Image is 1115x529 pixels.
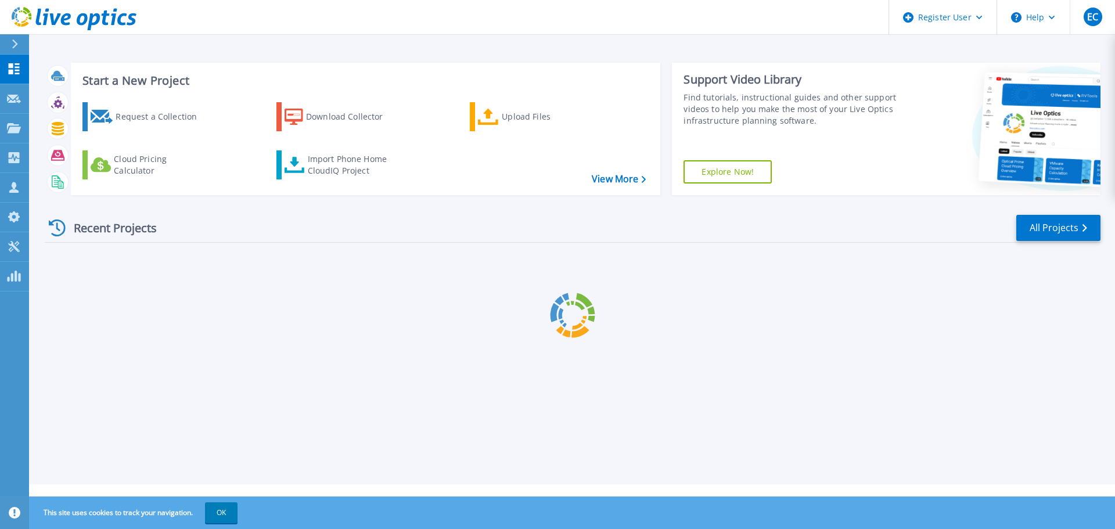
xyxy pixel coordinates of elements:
[684,92,902,127] div: Find tutorials, instructional guides and other support videos to help you make the most of your L...
[470,102,599,131] a: Upload Files
[82,150,212,179] a: Cloud Pricing Calculator
[684,72,902,87] div: Support Video Library
[306,105,399,128] div: Download Collector
[45,214,172,242] div: Recent Projects
[1016,215,1100,241] a: All Projects
[82,74,646,87] h3: Start a New Project
[684,160,772,183] a: Explore Now!
[502,105,595,128] div: Upload Files
[205,502,238,523] button: OK
[82,102,212,131] a: Request a Collection
[1087,12,1098,21] span: EC
[276,102,406,131] a: Download Collector
[592,174,646,185] a: View More
[308,153,398,177] div: Import Phone Home CloudIQ Project
[114,153,207,177] div: Cloud Pricing Calculator
[32,502,238,523] span: This site uses cookies to track your navigation.
[116,105,208,128] div: Request a Collection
